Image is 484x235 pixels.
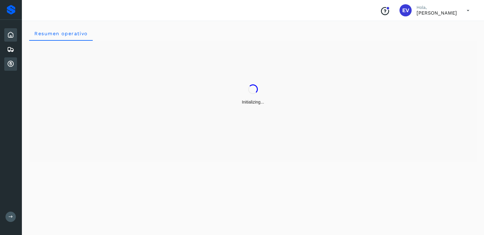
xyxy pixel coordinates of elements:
p: Elizabet Villalobos Reynoso [417,10,457,16]
div: Inicio [4,28,17,42]
p: Hola, [417,5,457,10]
div: Cuentas por cobrar [4,57,17,71]
div: Embarques [4,43,17,56]
span: Resumen operativo [34,31,88,36]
